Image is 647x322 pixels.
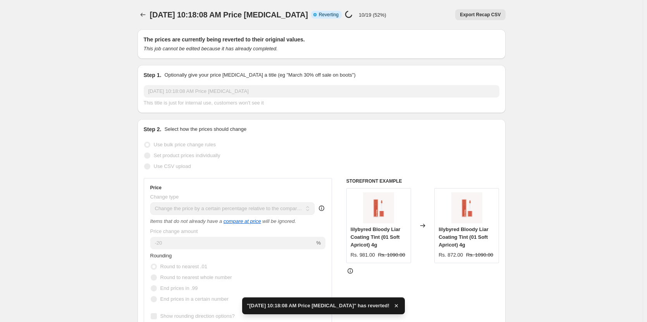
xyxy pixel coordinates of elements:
[351,251,375,259] div: Rs. 981.00
[160,296,229,302] span: End prices in a certain number
[150,185,162,191] h3: Price
[460,12,501,18] span: Export Recap CSV
[363,192,394,223] img: 2_e927d7a2-56f0-4d92-a91d-c42352b660a6_80x.jpg
[451,192,482,223] img: 2_e927d7a2-56f0-4d92-a91d-c42352b660a6_80x.jpg
[150,218,222,224] i: Items that do not already have a
[351,226,401,248] span: lilybyred Bloody Liar Coating Tint (01 Soft Apricot) 4g
[439,251,463,259] div: Rs. 872.00
[160,264,207,269] span: Round to nearest .01
[154,152,220,158] span: Set product prices individually
[164,125,246,133] p: Select how the prices should change
[144,85,499,98] input: 30% off holiday sale
[346,178,499,184] h6: STOREFRONT EXAMPLE
[144,36,499,43] h2: The prices are currently being reverted to their original values.
[164,71,355,79] p: Optionally give your price [MEDICAL_DATA] a title (eg "March 30% off sale on boots")
[378,251,405,259] strike: Rs. 1090.00
[455,9,505,20] button: Export Recap CSV
[247,302,389,310] span: "[DATE] 10:18:08 AM Price [MEDICAL_DATA]" has reverted!
[316,240,321,246] span: %
[319,12,339,18] span: Reverting
[150,194,179,200] span: Change type
[466,251,493,259] strike: Rs. 1090.00
[262,218,296,224] i: will be ignored.
[439,226,489,248] span: lilybyred Bloody Liar Coating Tint (01 Soft Apricot) 4g
[144,100,264,106] span: This title is just for internal use, customers won't see it
[318,204,325,212] div: help
[150,228,198,234] span: Price change amount
[144,46,278,51] i: This job cannot be edited because it has already completed.
[150,10,308,19] span: [DATE] 10:18:08 AM Price [MEDICAL_DATA]
[359,12,386,18] p: 10/19 (52%)
[160,285,198,291] span: End prices in .99
[224,218,261,224] button: compare at price
[160,274,232,280] span: Round to nearest whole number
[150,237,315,249] input: -20
[154,163,191,169] span: Use CSV upload
[144,125,162,133] h2: Step 2.
[144,71,162,79] h2: Step 1.
[150,253,172,259] span: Rounding
[160,313,235,319] span: Show rounding direction options?
[138,9,148,20] button: Price change jobs
[154,142,216,147] span: Use bulk price change rules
